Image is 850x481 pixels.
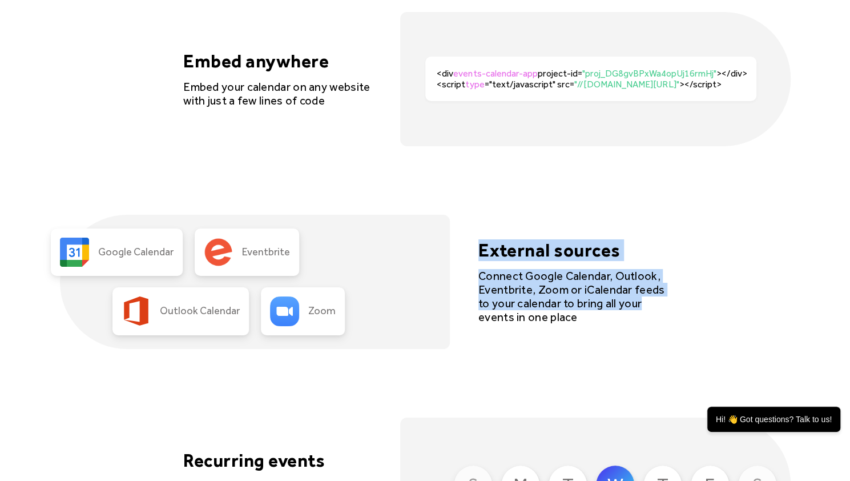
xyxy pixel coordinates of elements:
[160,305,240,318] div: Outlook Calendar
[98,246,174,259] div: Google Calendar
[478,239,667,261] h4: External sources
[242,246,290,259] div: Eventbrite
[308,305,336,318] div: Zoom
[437,68,756,90] div: <div project-id= ></div><script ="text/javascript" src= ></script>
[582,68,716,79] span: "proj_DG8gvBPxWa4opUj16rmHj"
[183,80,372,107] div: Embed your calendar on any website with just a few lines of code
[183,50,372,72] h4: Embed anywhere
[183,450,372,471] h4: Recurring events
[453,68,537,79] span: events-calendar-app
[574,79,679,90] span: "//[DOMAIN_NAME][URL]"
[465,79,484,90] span: type
[478,269,667,324] div: Connect Google Calendar, Outlook, Eventbrite, Zoom or iCalendar feeds to your calendar to bring a...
